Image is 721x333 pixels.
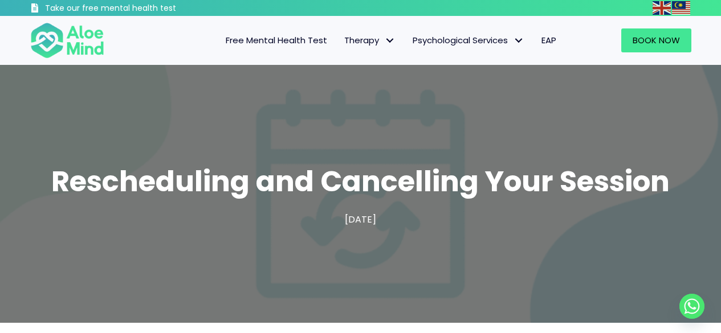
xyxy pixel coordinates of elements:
span: EAP [541,34,556,46]
img: ms [672,1,690,15]
a: Malay [672,1,691,14]
a: English [653,1,672,14]
a: Book Now [621,28,691,52]
span: Rescheduling and Cancelling Your Session [51,161,670,202]
h3: Take our free mental health test [45,3,237,14]
span: Therapy [344,34,396,46]
span: Book Now [633,34,680,46]
a: Free Mental Health Test [217,28,336,52]
span: Psychological Services [413,34,524,46]
span: Psychological Services: submenu [511,32,527,49]
a: Whatsapp [679,294,704,319]
a: Psychological ServicesPsychological Services: submenu [404,28,533,52]
a: Take our free mental health test [30,3,237,16]
img: Aloe mind Logo [30,22,104,59]
span: Therapy: submenu [382,32,398,49]
img: en [653,1,671,15]
span: Free Mental Health Test [226,34,327,46]
a: EAP [533,28,565,52]
a: TherapyTherapy: submenu [336,28,404,52]
nav: Menu [119,28,565,52]
span: [DATE] [345,213,376,226]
